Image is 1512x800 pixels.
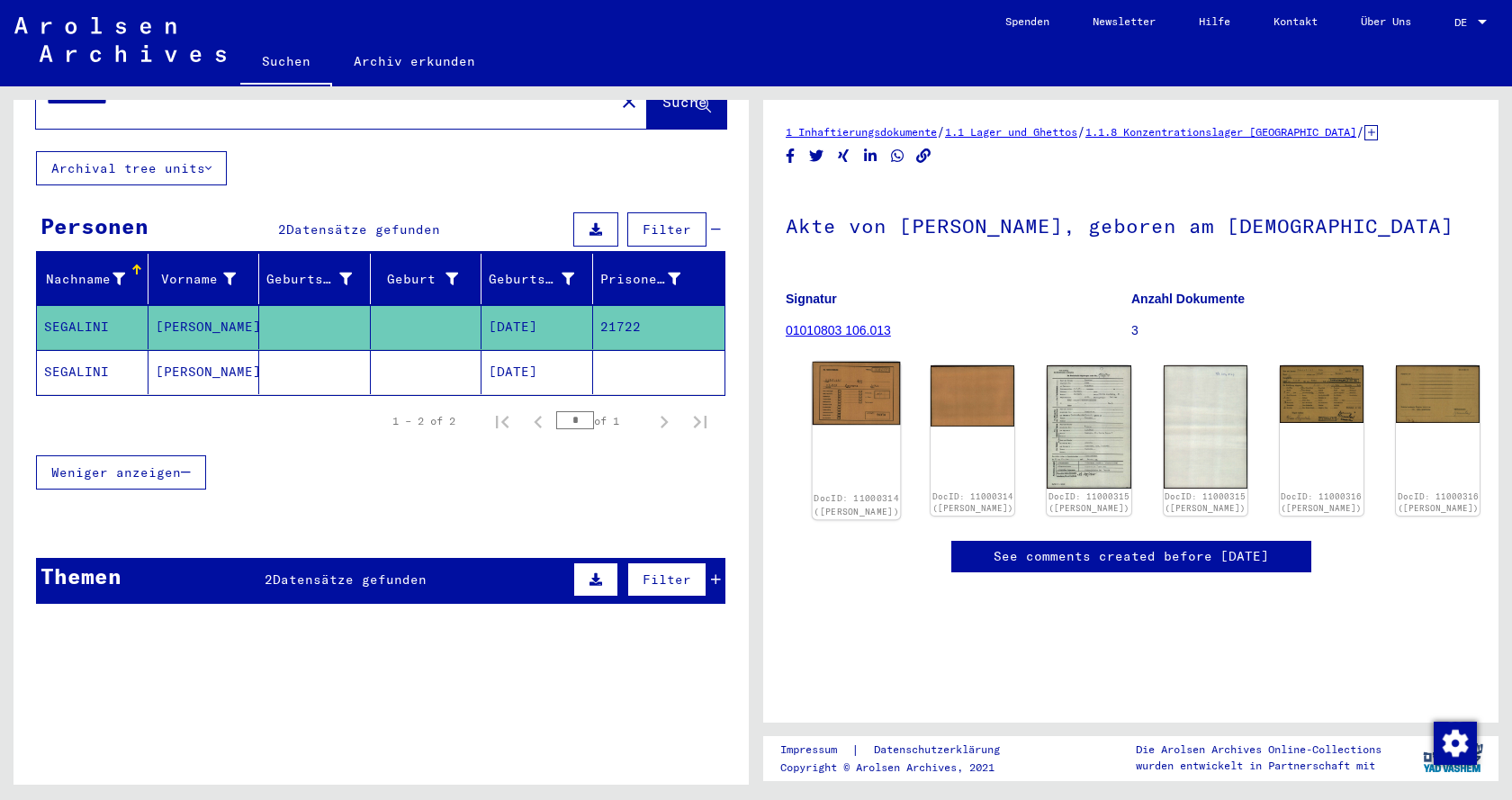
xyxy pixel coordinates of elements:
[556,412,646,429] div: of 1
[1454,16,1474,29] span: DE
[786,292,837,306] b: Signatur
[643,571,691,588] span: Filter
[593,254,725,304] mat-header-cell: Prisoner #
[481,350,593,394] mat-cell: [DATE]
[148,350,260,394] mat-cell: [PERSON_NAME]
[1131,292,1245,306] b: Anzahl Dokumente
[37,305,148,349] mat-cell: SEGALINI
[392,413,455,429] div: 1 – 2 of 2
[931,365,1014,427] img: 002.jpg
[646,403,682,439] button: Next page
[1131,321,1476,340] p: 3
[647,73,726,129] button: Suche
[44,270,125,289] div: Nachname
[489,270,574,289] div: Geburtsdatum
[266,265,374,293] div: Geburtsname
[1077,123,1085,139] span: /
[278,221,286,238] span: 2
[40,560,121,592] div: Themen
[1398,491,1479,514] a: DocID: 11000316 ([PERSON_NAME])
[44,265,148,293] div: Nachname
[266,270,352,289] div: Geburtsname
[994,547,1269,566] a: See comments created before [DATE]
[1281,491,1362,514] a: DocID: 11000316 ([PERSON_NAME])
[265,571,273,588] span: 2
[618,91,640,112] mat-icon: close
[14,17,226,62] img: Arolsen_neg.svg
[37,350,148,394] mat-cell: SEGALINI
[932,491,1013,514] a: DocID: 11000314 ([PERSON_NAME])
[481,254,593,304] mat-header-cell: Geburtsdatum
[378,270,459,289] div: Geburt‏
[371,254,482,304] mat-header-cell: Geburt‏
[1280,365,1363,423] img: 001.jpg
[861,145,880,167] button: Share on LinkedIn
[520,403,556,439] button: Previous page
[273,571,427,588] span: Datensätze gefunden
[148,254,260,304] mat-header-cell: Vorname
[1048,491,1129,514] a: DocID: 11000315 ([PERSON_NAME])
[627,562,706,597] button: Filter
[611,83,647,119] button: Clear
[259,254,371,304] mat-header-cell: Geburtsname
[378,265,481,293] div: Geburt‏
[786,125,937,139] a: 1 Inhaftierungsdokumente
[1419,735,1487,780] img: yv_logo.png
[780,741,1021,760] div: |
[40,210,148,242] div: Personen
[593,305,725,349] mat-cell: 21722
[489,265,597,293] div: Geburtsdatum
[945,125,1077,139] a: 1.1 Lager und Ghettos
[600,270,681,289] div: Prisoner #
[1396,365,1480,423] img: 002.jpg
[51,464,181,481] span: Weniger anzeigen
[286,221,440,238] span: Datensätze gefunden
[240,40,332,86] a: Suchen
[156,270,237,289] div: Vorname
[814,493,899,517] a: DocID: 11000314 ([PERSON_NAME])
[36,151,227,185] button: Archival tree units
[780,741,851,760] a: Impressum
[332,40,497,83] a: Archiv erkunden
[781,145,800,167] button: Share on Facebook
[834,145,853,167] button: Share on Xing
[1164,365,1247,489] img: 002.jpg
[37,254,148,304] mat-header-cell: Nachname
[937,123,945,139] span: /
[1085,125,1356,139] a: 1.1.8 Konzentrationslager [GEOGRAPHIC_DATA]
[813,362,901,425] img: 001.jpg
[600,265,704,293] div: Prisoner #
[682,403,718,439] button: Last page
[148,305,260,349] mat-cell: [PERSON_NAME]
[1165,491,1246,514] a: DocID: 11000315 ([PERSON_NAME])
[1434,722,1477,765] img: Zustimmung ändern
[1356,123,1364,139] span: /
[662,93,707,111] span: Suche
[780,760,1021,776] p: Copyright © Arolsen Archives, 2021
[627,212,706,247] button: Filter
[643,221,691,238] span: Filter
[36,455,206,490] button: Weniger anzeigen
[1136,758,1381,774] p: wurden entwickelt in Partnerschaft mit
[1136,742,1381,758] p: Die Arolsen Archives Online-Collections
[156,265,259,293] div: Vorname
[807,145,826,167] button: Share on Twitter
[859,741,1021,760] a: Datenschutzerklärung
[1047,365,1130,489] img: 001.jpg
[786,184,1476,264] h1: Akte von [PERSON_NAME], geboren am [DEMOGRAPHIC_DATA]
[786,323,891,337] a: 01010803 106.013
[484,403,520,439] button: First page
[481,305,593,349] mat-cell: [DATE]
[914,145,933,167] button: Copy link
[888,145,907,167] button: Share on WhatsApp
